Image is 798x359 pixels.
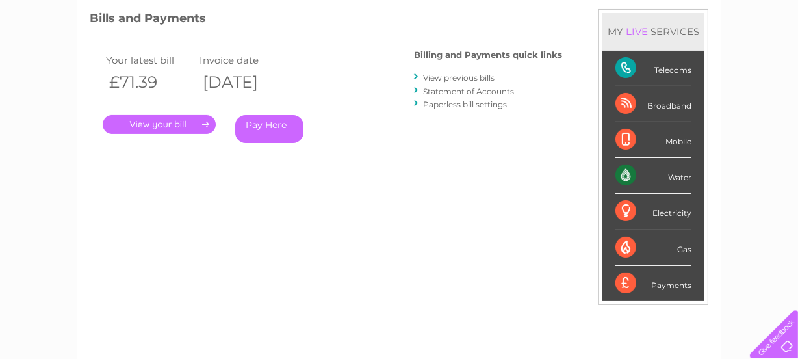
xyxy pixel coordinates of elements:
[28,34,94,73] img: logo.png
[615,122,691,158] div: Mobile
[615,194,691,230] div: Electricity
[423,86,514,96] a: Statement of Accounts
[103,69,196,96] th: £71.39
[638,55,677,65] a: Telecoms
[623,25,650,38] div: LIVE
[615,86,691,122] div: Broadband
[93,7,707,63] div: Clear Business is a trading name of Verastar Limited (registered in [GEOGRAPHIC_DATA] No. 3667643...
[196,51,290,69] td: Invoice date
[615,266,691,301] div: Payments
[602,55,630,65] a: Energy
[423,73,495,83] a: View previous bills
[235,115,303,143] a: Pay Here
[414,50,562,60] h4: Billing and Payments quick links
[103,51,196,69] td: Your latest bill
[196,69,290,96] th: [DATE]
[712,55,743,65] a: Contact
[423,100,507,109] a: Paperless bill settings
[615,230,691,266] div: Gas
[553,7,643,23] a: 0333 014 3131
[755,55,786,65] a: Log out
[103,115,216,134] a: .
[90,9,562,32] h3: Bills and Payments
[685,55,704,65] a: Blog
[615,158,691,194] div: Water
[615,51,691,86] div: Telecoms
[569,55,594,65] a: Water
[602,13,704,50] div: MY SERVICES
